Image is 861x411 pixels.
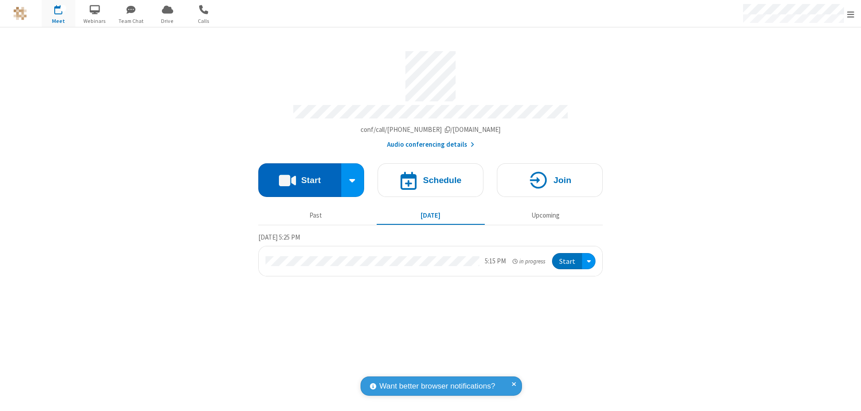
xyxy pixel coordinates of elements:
[341,163,365,197] div: Start conference options
[361,125,501,135] button: Copy my meeting room linkCopy my meeting room link
[187,17,221,25] span: Calls
[379,380,495,392] span: Want better browser notifications?
[839,388,854,405] iframe: Chat
[423,176,461,184] h4: Schedule
[301,176,321,184] h4: Start
[553,176,571,184] h4: Join
[258,232,603,277] section: Today's Meetings
[378,163,483,197] button: Schedule
[513,257,545,266] em: in progress
[485,256,506,267] div: 5:15 PM
[491,207,600,224] button: Upcoming
[258,163,341,197] button: Start
[361,125,501,134] span: Copy my meeting room link
[13,7,27,20] img: QA Selenium DO NOT DELETE OR CHANGE
[582,253,596,270] div: Open menu
[151,17,184,25] span: Drive
[258,233,300,241] span: [DATE] 5:25 PM
[78,17,112,25] span: Webinars
[497,163,603,197] button: Join
[61,5,66,12] div: 1
[114,17,148,25] span: Team Chat
[262,207,370,224] button: Past
[552,253,582,270] button: Start
[387,140,474,150] button: Audio conferencing details
[377,207,485,224] button: [DATE]
[258,44,603,150] section: Account details
[42,17,75,25] span: Meet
